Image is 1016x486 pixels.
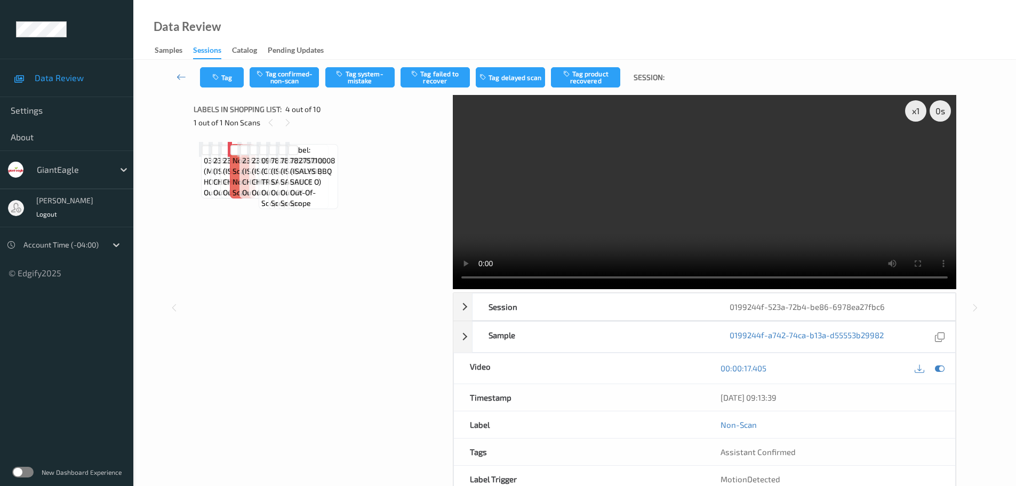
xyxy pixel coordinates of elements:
div: Pending Updates [268,45,324,58]
div: [DATE] 09:13:39 [721,392,939,403]
div: Sessions [193,45,221,59]
div: Sample0199244f-a742-74ca-b13a-d55553b29982 [453,321,956,353]
span: Label: Non-Scan [233,145,253,177]
span: out-of-scope [223,187,269,198]
div: Session0199244f-523a-72b4-be86-6978ea27fbc6 [453,293,956,321]
a: Samples [155,43,193,58]
div: Timestamp [454,384,705,411]
span: Label: 23577400000 (ISALYS CHIPPED CHO) [242,145,289,187]
span: out-of-scope [290,187,335,209]
span: out-of-scope [261,187,307,209]
a: Non-Scan [721,419,757,430]
span: Label: 23577400000 (ISALYS CHIPPED CHO) [223,145,269,187]
a: Pending Updates [268,43,334,58]
div: Session [473,293,714,320]
div: Tags [454,439,705,465]
a: 00:00:17.405 [721,363,766,373]
div: 0199244f-523a-72b4-be86-6978ea27fbc6 [714,293,955,320]
span: Label: 78275710008 (ISALYS BBQ SAUCE O) [271,145,316,187]
button: Tag confirmed-non-scan [250,67,319,87]
button: Tag system-mistake [325,67,395,87]
span: Label: 09616291866 (COOKIE TRAY ) [261,145,307,187]
span: Label: 23577400000 (ISALYS CHIPPED CHO) [252,145,298,187]
a: 0199244f-a742-74ca-b13a-d55553b29982 [730,330,884,344]
span: Label: 03003495146 (MD LEMON HONEY ) [204,145,251,187]
span: out-of-scope [271,187,316,209]
div: Video [454,353,705,384]
span: Labels in shopping list: [194,104,282,115]
span: out-of-scope [242,187,289,198]
div: Catalog [232,45,257,58]
button: Tag delayed scan [476,67,545,87]
span: Session: [634,72,665,83]
button: Tag [200,67,244,87]
div: 1 out of 1 Non Scans [194,116,445,129]
span: non-scan [233,177,253,198]
span: Label: 23577400000 (ISALYS CHIPPED CHO) [213,145,260,187]
div: Data Review [154,21,221,32]
div: Sample [473,322,714,352]
span: Label: 78275710008 (ISALYS BBQ SAUCE O) [290,145,335,187]
a: Catalog [232,43,268,58]
span: out-of-scope [204,187,250,198]
div: Samples [155,45,182,58]
div: x 1 [905,100,926,122]
span: Assistant Confirmed [721,447,796,457]
span: out-of-scope [281,187,326,209]
button: Tag failed to recover [401,67,470,87]
div: 0 s [930,100,951,122]
button: Tag product recovered [551,67,620,87]
span: out-of-scope [213,187,260,198]
span: 4 out of 10 [285,104,321,115]
span: Label: 78275710008 (ISALYS BBQ SAUCE O) [281,145,326,187]
div: Label [454,411,705,438]
span: out-of-scope [252,187,298,198]
a: Sessions [193,43,232,59]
